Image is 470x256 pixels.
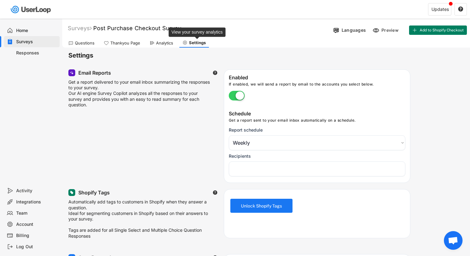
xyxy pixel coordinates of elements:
div: Home [16,28,57,34]
div: Surveys [68,25,92,32]
div: Activity [16,188,57,194]
text:  [213,70,217,75]
div: Analytics [156,40,173,46]
div: Recipients [229,153,251,159]
div: Enabled [229,74,410,82]
div: If enabled, we will send a report by email to the accounts you select below. [229,82,410,89]
div: Responses [16,50,57,56]
div: Preview [381,27,400,33]
div: Get a report sent to your email inbox automatically on a schedule. [229,118,407,124]
div: Thankyou Page [110,40,140,46]
div: Languages [342,27,366,33]
button:  [213,190,218,195]
div: Billing [16,233,57,239]
button: Add to Shopify Checkout [409,26,467,35]
a: Open chat [444,231,463,250]
button: Unlock Shopify Tags [230,199,293,213]
font: Post Purchase Checkout Survey [93,25,181,31]
img: Language%20Icon.svg [333,27,339,34]
span: Add to Shopify Checkout [420,28,464,32]
div: Shopify Tags [78,189,110,196]
div: Email Reports [78,70,111,76]
div: Updates [431,7,449,12]
div: Integrations [16,199,57,205]
div: Questions [75,40,94,46]
div: Log Out [16,244,57,250]
div: Get a report delivered to your email inbox summarizing the responses to your survey. Our AI engin... [68,79,211,108]
h6: Settings [68,51,470,60]
div: Team [16,210,57,216]
div: Report schedule [229,127,263,133]
img: MagicMajor.svg [70,71,74,75]
div: Automatically add tags to customers in Shopify when they answer a question. Ideal for segmenting ... [68,199,211,239]
img: userloop-logo-01.svg [9,3,53,16]
text:  [213,190,217,195]
div: Settings [189,40,206,45]
text:  [458,6,463,12]
button:  [458,7,463,12]
button:  [213,70,218,75]
div: Account [16,221,57,227]
div: Surveys [16,39,57,45]
div: Schedule [229,110,407,118]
